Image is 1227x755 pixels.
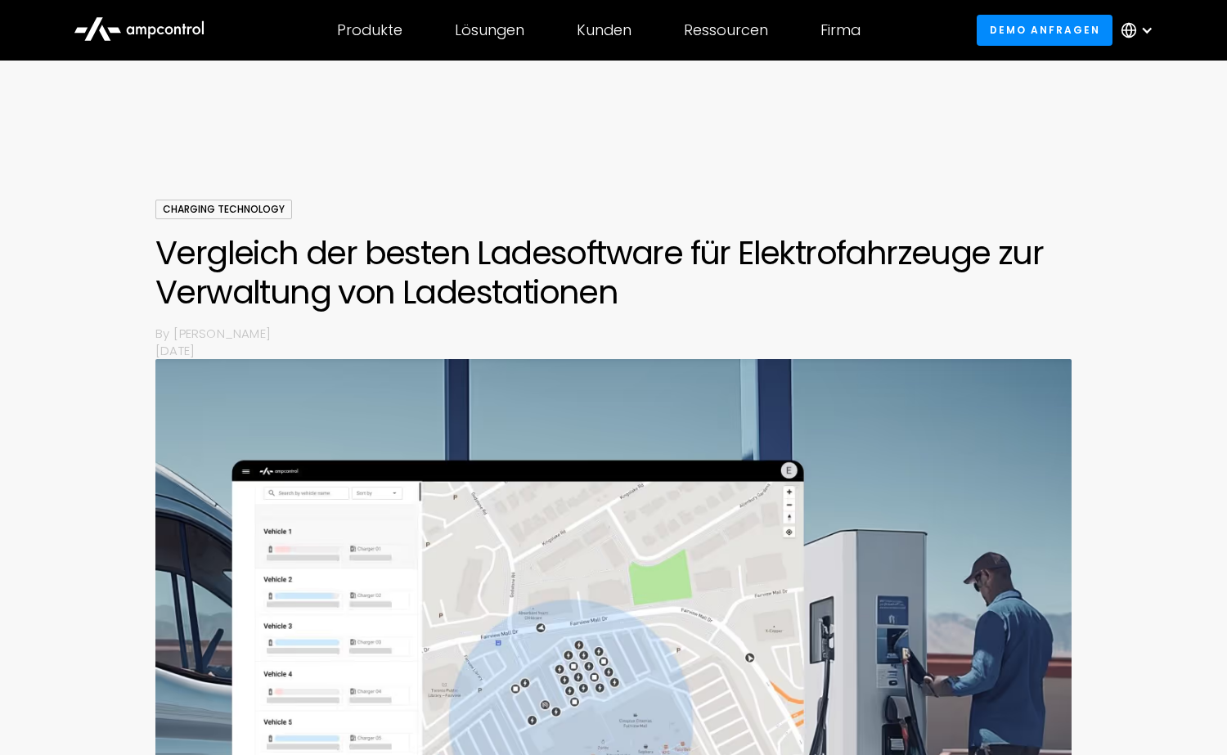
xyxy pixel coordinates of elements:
div: Lösungen [455,21,524,39]
div: Produkte [337,21,402,39]
div: Kunden [577,21,631,39]
div: Ressourcen [684,21,768,39]
div: Firma [820,21,861,39]
p: By [155,325,173,342]
p: [DATE] [155,342,1072,359]
div: Charging Technology [155,200,292,219]
a: Demo anfragen [977,15,1112,45]
h1: Vergleich der besten Ladesoftware für Elektrofahrzeuge zur Verwaltung von Ladestationen [155,233,1072,312]
p: [PERSON_NAME] [173,325,1072,342]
